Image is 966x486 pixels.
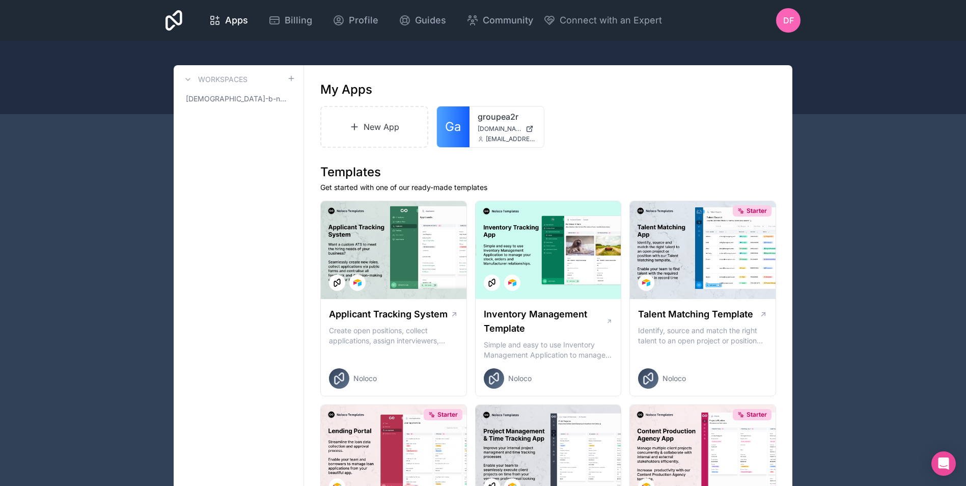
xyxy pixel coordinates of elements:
[201,9,256,32] a: Apps
[198,74,247,85] h3: Workspaces
[483,13,533,28] span: Community
[484,340,613,360] p: Simple and easy to use Inventory Management Application to manage your stock, orders and Manufact...
[353,373,377,384] span: Noloco
[320,164,776,180] h1: Templates
[638,307,753,321] h1: Talent Matching Template
[437,411,458,419] span: Starter
[285,13,312,28] span: Billing
[783,14,794,26] span: DF
[320,106,428,148] a: New App
[415,13,446,28] span: Guides
[445,119,461,135] span: Ga
[560,13,662,28] span: Connect with an Expert
[663,373,686,384] span: Noloco
[437,106,470,147] a: Ga
[353,279,362,287] img: Airtable Logo
[478,111,536,123] a: groupea2r
[508,279,516,287] img: Airtable Logo
[508,373,532,384] span: Noloco
[329,326,458,346] p: Create open positions, collect applications, assign interviewers, centralise candidate feedback a...
[182,90,295,108] a: [DEMOGRAPHIC_DATA]-b-ni-fio-ngaindiro
[484,307,606,336] h1: Inventory Management Template
[543,13,662,28] button: Connect with an Expert
[642,279,650,287] img: Airtable Logo
[324,9,387,32] a: Profile
[478,125,536,133] a: [DOMAIN_NAME]
[320,182,776,193] p: Get started with one of our ready-made templates
[391,9,454,32] a: Guides
[458,9,541,32] a: Community
[478,125,521,133] span: [DOMAIN_NAME]
[747,207,767,215] span: Starter
[329,307,448,321] h1: Applicant Tracking System
[260,9,320,32] a: Billing
[931,451,956,476] div: Open Intercom Messenger
[186,94,287,104] span: [DEMOGRAPHIC_DATA]-b-ni-fio-ngaindiro
[320,82,372,98] h1: My Apps
[182,73,247,86] a: Workspaces
[486,135,536,143] span: [EMAIL_ADDRESS][DOMAIN_NAME]
[225,13,248,28] span: Apps
[349,13,378,28] span: Profile
[638,326,767,346] p: Identify, source and match the right talent to an open project or position with our Talent Matchi...
[747,411,767,419] span: Starter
